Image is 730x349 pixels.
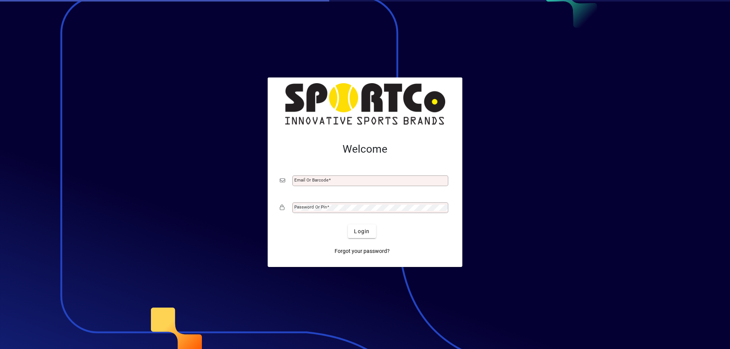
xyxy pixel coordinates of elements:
h2: Welcome [280,143,450,156]
span: Login [354,227,370,235]
a: Forgot your password? [332,244,393,258]
mat-label: Password or Pin [294,204,327,210]
span: Forgot your password? [335,247,390,255]
button: Login [348,224,376,238]
mat-label: Email or Barcode [294,177,328,183]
